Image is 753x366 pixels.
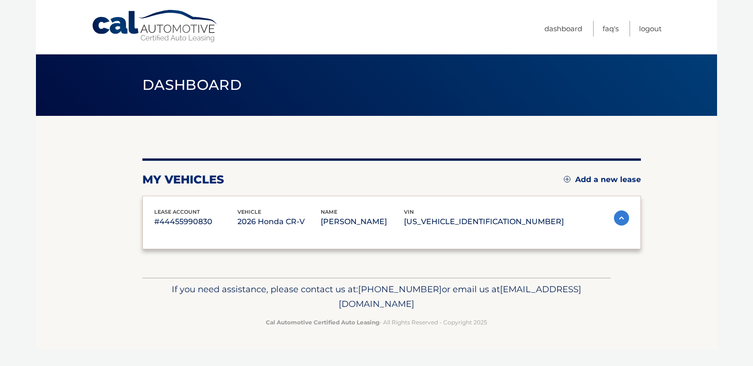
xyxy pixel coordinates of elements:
span: vehicle [237,209,261,215]
img: accordion-active.svg [614,210,629,226]
a: Add a new lease [564,175,641,184]
h2: my vehicles [142,173,224,187]
p: If you need assistance, please contact us at: or email us at [149,282,604,312]
p: #44455990830 [154,215,237,228]
img: add.svg [564,176,570,183]
p: - All Rights Reserved - Copyright 2025 [149,317,604,327]
p: [US_VEHICLE_IDENTIFICATION_NUMBER] [404,215,564,228]
span: vin [404,209,414,215]
span: name [321,209,337,215]
span: lease account [154,209,200,215]
span: Dashboard [142,76,242,94]
a: Dashboard [544,21,582,36]
strong: Cal Automotive Certified Auto Leasing [266,319,379,326]
a: FAQ's [603,21,619,36]
p: [PERSON_NAME] [321,215,404,228]
span: [PHONE_NUMBER] [358,284,442,295]
a: Cal Automotive [91,9,219,43]
p: 2026 Honda CR-V [237,215,321,228]
a: Logout [639,21,662,36]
